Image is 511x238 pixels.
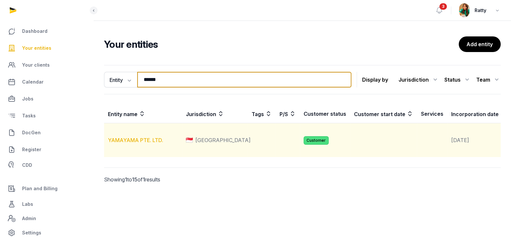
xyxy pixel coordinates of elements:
a: DocGen [5,125,88,140]
div: Team [476,74,501,85]
span: Calendar [22,78,44,86]
div: Jurisdiction [399,74,439,85]
span: Plan and Billing [22,185,58,192]
th: Customer status [300,105,350,123]
span: Your entities [22,44,51,52]
img: avatar [459,3,469,17]
th: Customer start date [350,105,417,123]
a: Calendar [5,74,88,90]
span: Admin [22,215,36,222]
a: Dashboard [5,23,88,39]
a: Register [5,142,88,157]
span: CDD [22,161,32,169]
a: CDD [5,159,88,172]
span: Customer [304,136,329,145]
a: Admin [5,212,88,225]
div: Status [444,74,471,85]
p: Display by [362,74,388,85]
span: 3 [439,3,447,10]
span: Ratty [475,7,486,14]
button: Entity [104,72,137,87]
th: Incorporation date [447,105,510,123]
a: Add entity [459,36,501,52]
span: Dashboard [22,27,47,35]
span: Your clients [22,61,50,69]
a: Tasks [5,108,88,124]
th: Tags [248,105,276,123]
span: Jobs [22,95,33,103]
span: Tasks [22,112,36,120]
span: Labs [22,200,33,208]
th: Entity name [104,105,182,123]
span: 15 [132,176,138,183]
span: Register [22,146,41,153]
span: [GEOGRAPHIC_DATA] [195,136,251,144]
span: 1 [125,176,127,183]
span: DocGen [22,129,41,137]
a: Jobs [5,91,88,107]
th: Services [417,105,447,123]
a: YAMAYAMA PTE. LTD. [108,137,163,143]
a: Your entities [5,40,88,56]
a: Labs [5,196,88,212]
span: 1 [143,176,145,183]
th: P/S [276,105,300,123]
h2: Your entities [104,38,459,50]
a: Your clients [5,57,88,73]
p: Showing to of results [104,168,195,191]
a: Plan and Billing [5,181,88,196]
th: Jurisdiction [182,105,248,123]
td: [DATE] [447,123,510,157]
span: Settings [22,229,41,237]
